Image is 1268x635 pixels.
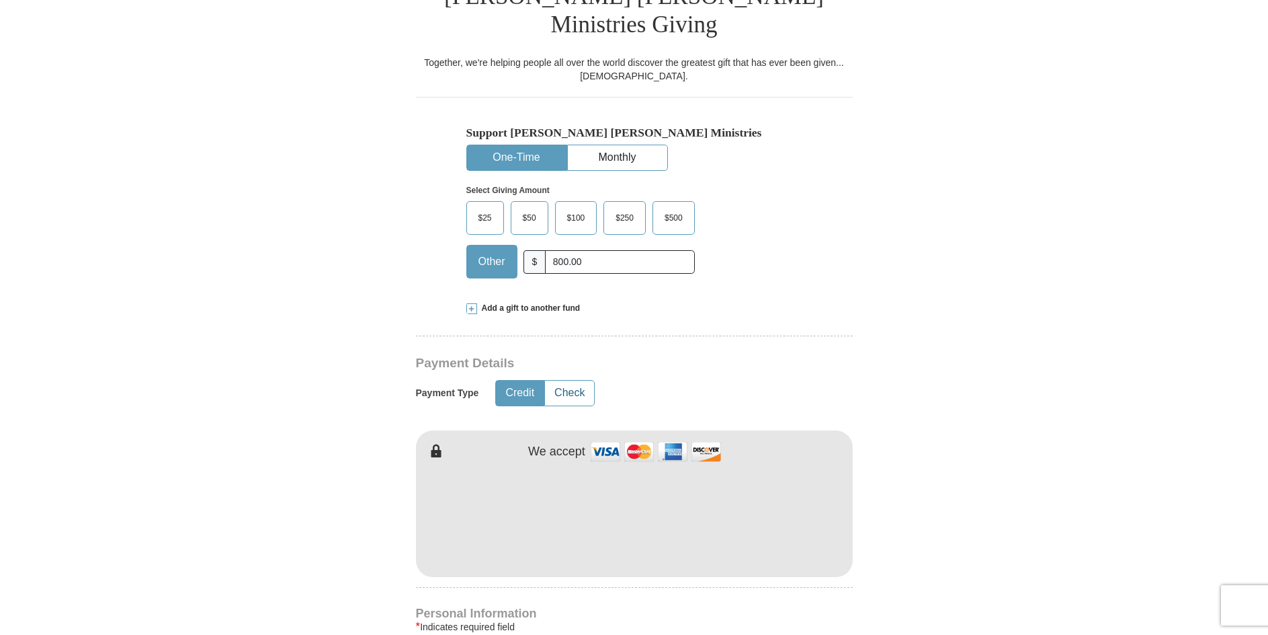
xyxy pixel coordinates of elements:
[472,208,499,228] span: $25
[416,608,853,619] h4: Personal Information
[545,381,594,406] button: Check
[472,252,512,272] span: Other
[477,303,581,314] span: Add a gift to another fund
[466,126,802,140] h5: Support [PERSON_NAME] [PERSON_NAME] Ministries
[516,208,543,228] span: $50
[467,145,566,170] button: One-Time
[658,208,689,228] span: $500
[609,208,640,228] span: $250
[589,437,723,466] img: credit cards accepted
[416,56,853,83] div: Together, we're helping people all over the world discover the greatest gift that has ever been g...
[523,250,546,274] span: $
[545,250,694,274] input: Other Amount
[568,145,667,170] button: Monthly
[416,619,853,635] div: Indicates required field
[416,356,759,371] h3: Payment Details
[560,208,592,228] span: $100
[496,381,544,406] button: Credit
[466,186,550,195] strong: Select Giving Amount
[528,445,585,459] h4: We accept
[416,387,479,399] h5: Payment Type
